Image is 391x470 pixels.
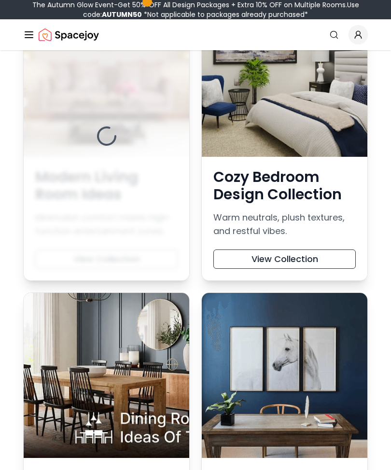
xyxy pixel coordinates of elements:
img: Spacejoy Logo [39,25,99,44]
span: *Not applicable to packages already purchased* [142,10,308,19]
a: View Collection [213,254,356,265]
a: Spacejoy [39,25,99,44]
h3: Cozy Bedroom Design Collection [213,168,356,203]
nav: Global [23,19,368,50]
button: View Collection [213,249,356,269]
b: AUTUMN50 [102,10,142,19]
p: Warm neutrals, plush textures, and restful vibes. [213,211,356,238]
